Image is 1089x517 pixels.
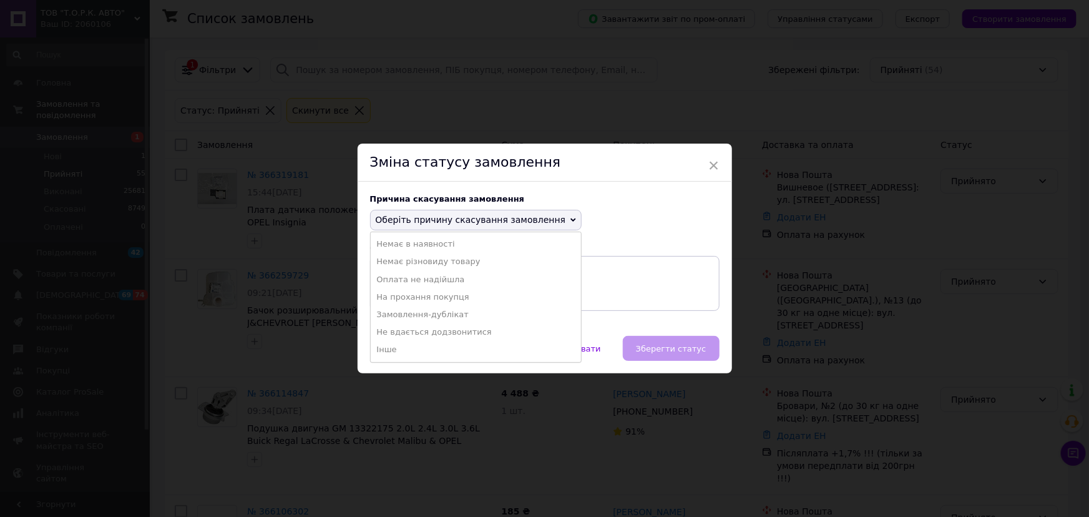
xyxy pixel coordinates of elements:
[371,253,582,270] li: Немає різновиду товару
[708,155,720,176] span: ×
[371,306,582,323] li: Замовлення-дублікат
[371,341,582,358] li: Інше
[376,215,566,225] span: Оберіть причину скасування замовлення
[371,288,582,306] li: На прохання покупця
[358,144,732,182] div: Зміна статусу замовлення
[371,323,582,341] li: Не вдається додзвонитися
[371,235,582,253] li: Немає в наявності
[370,194,720,204] div: Причина скасування замовлення
[371,271,582,288] li: Оплата не надійшла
